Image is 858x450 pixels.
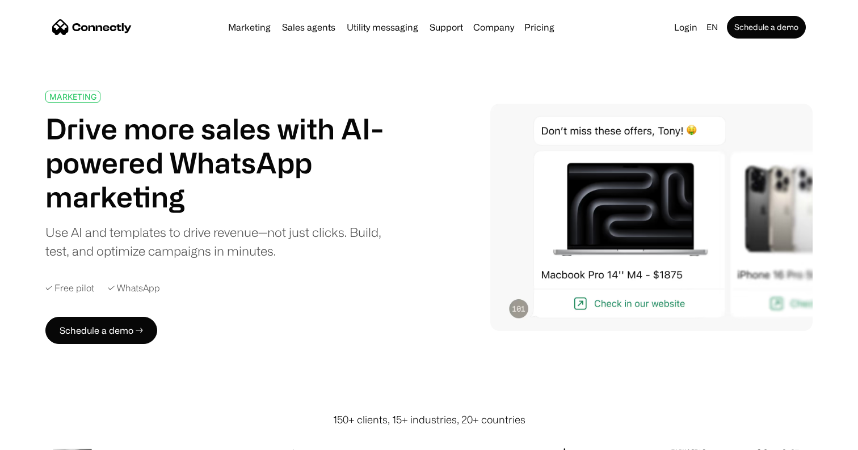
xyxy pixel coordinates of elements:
[520,23,559,32] a: Pricing
[473,19,514,35] div: Company
[45,112,396,214] h1: Drive more sales with AI-powered WhatsApp marketing
[702,19,725,35] div: en
[45,317,157,344] a: Schedule a demo →
[277,23,340,32] a: Sales agents
[224,23,275,32] a: Marketing
[470,19,518,35] div: Company
[727,16,806,39] a: Schedule a demo
[333,412,525,427] div: 150+ clients, 15+ industries, 20+ countries
[49,92,96,101] div: MARKETING
[425,23,468,32] a: Support
[52,19,132,36] a: home
[670,19,702,35] a: Login
[342,23,423,32] a: Utility messaging
[11,429,68,446] aside: Language selected: English
[108,283,160,294] div: ✓ WhatsApp
[23,430,68,446] ul: Language list
[45,283,94,294] div: ✓ Free pilot
[45,223,396,260] div: Use AI and templates to drive revenue—not just clicks. Build, test, and optimize campaigns in min...
[706,19,718,35] div: en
